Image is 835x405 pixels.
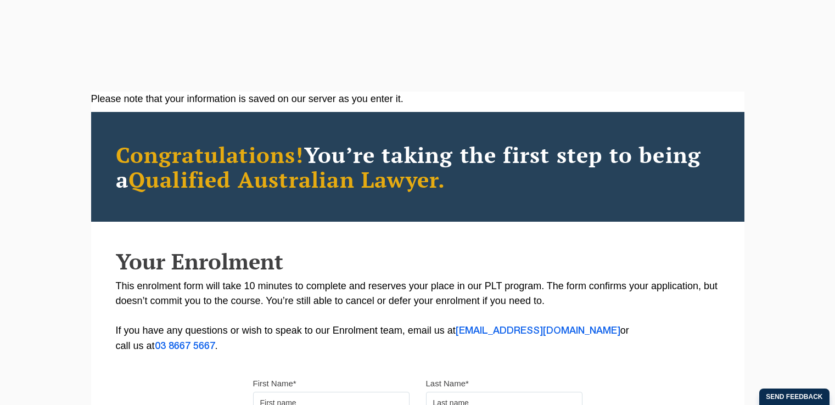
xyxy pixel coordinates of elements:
h2: You’re taking the first step to being a [116,142,720,192]
label: First Name* [253,378,296,389]
a: [EMAIL_ADDRESS][DOMAIN_NAME] [456,327,620,335]
label: Last Name* [426,378,469,389]
h2: Your Enrolment [116,249,720,273]
p: This enrolment form will take 10 minutes to complete and reserves your place in our PLT program. ... [116,279,720,354]
span: Congratulations! [116,140,304,169]
span: Qualified Australian Lawyer. [128,165,446,194]
a: 03 8667 5667 [155,342,215,351]
div: Please note that your information is saved on our server as you enter it. [91,92,744,106]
